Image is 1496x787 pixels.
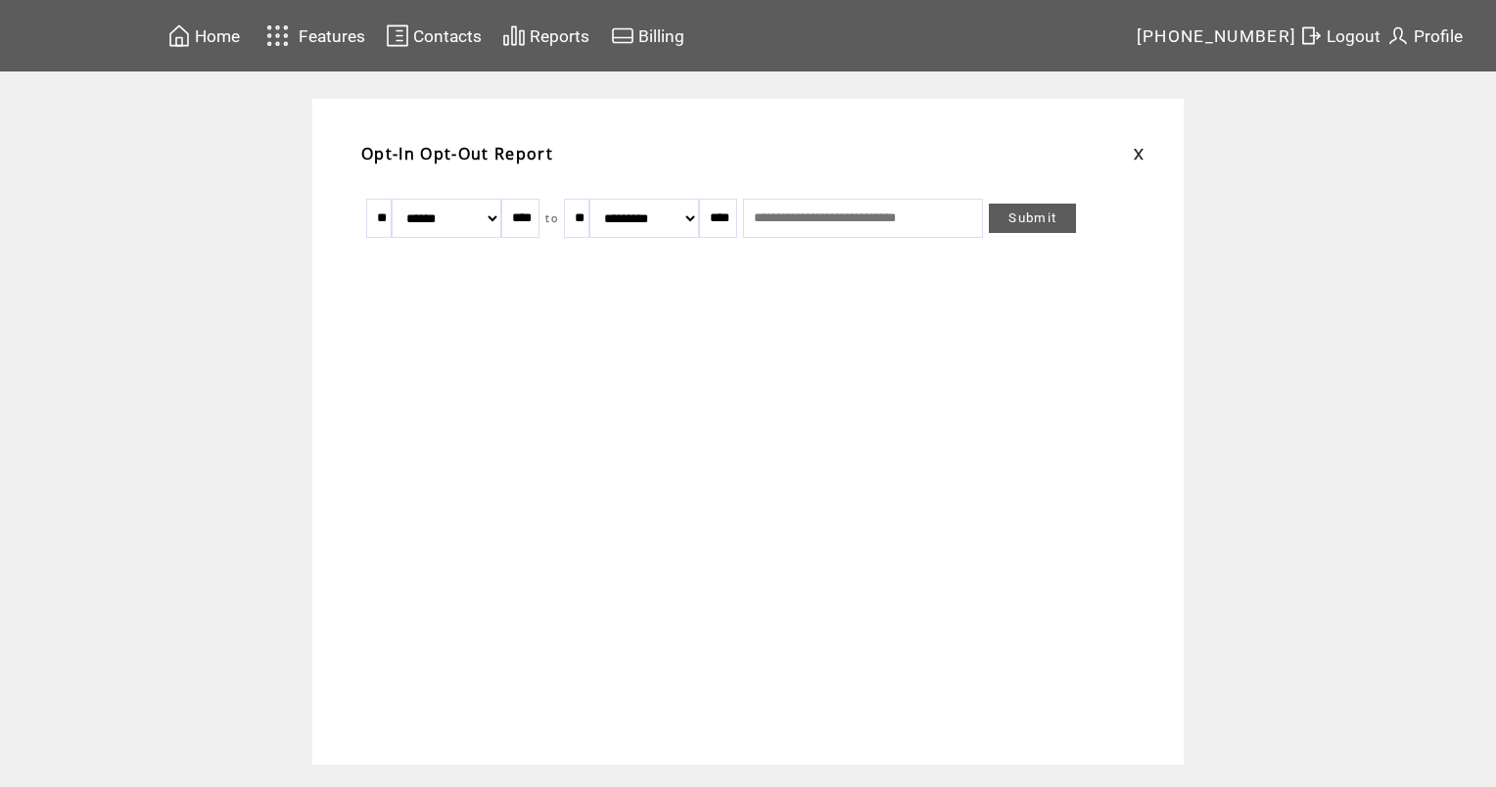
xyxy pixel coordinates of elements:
[1137,26,1297,46] span: [PHONE_NUMBER]
[1386,23,1410,48] img: profile.svg
[1327,26,1380,46] span: Logout
[1414,26,1463,46] span: Profile
[545,211,558,225] span: to
[499,21,592,51] a: Reports
[164,21,243,51] a: Home
[1296,21,1383,51] a: Logout
[530,26,589,46] span: Reports
[195,26,240,46] span: Home
[502,23,526,48] img: chart.svg
[257,17,368,55] a: Features
[608,21,687,51] a: Billing
[1383,21,1466,51] a: Profile
[1299,23,1323,48] img: exit.svg
[383,21,485,51] a: Contacts
[638,26,684,46] span: Billing
[611,23,634,48] img: creidtcard.svg
[260,20,295,52] img: features.svg
[989,204,1076,233] a: Submit
[386,23,409,48] img: contacts.svg
[413,26,482,46] span: Contacts
[167,23,191,48] img: home.svg
[361,143,553,164] span: Opt-In Opt-Out Report
[299,26,365,46] span: Features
